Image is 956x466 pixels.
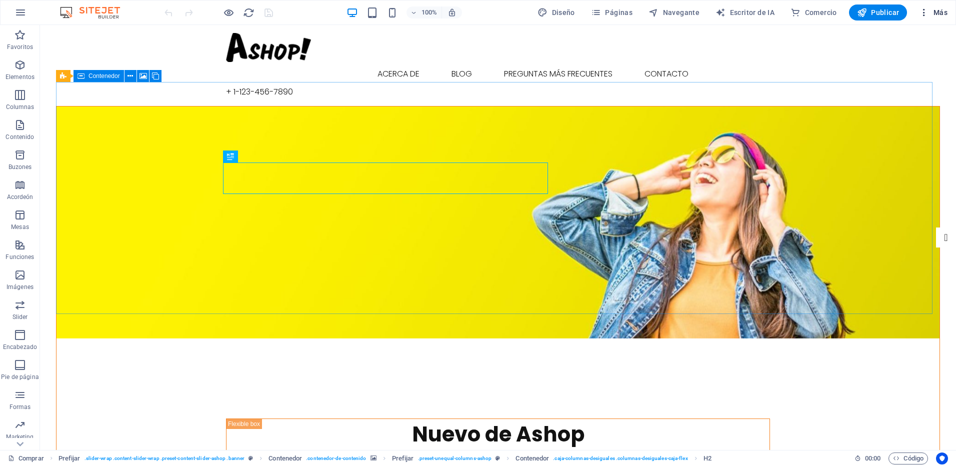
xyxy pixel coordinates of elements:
p: Contenido [5,133,34,141]
span: .caja-columnas-desiguales .columnas-desiguales-caja-flex [553,452,687,464]
h6: 100% [421,6,437,18]
span: 00 00 [865,452,880,464]
p: Elementos [5,73,34,81]
font: Publicar [871,8,899,16]
font: Comprar [18,452,44,464]
button: Más [915,4,951,20]
button: 100% [406,6,442,18]
font: Navegante [663,8,700,16]
img: Logotipo del editor [57,6,132,18]
p: Favoritos [7,43,33,51]
p: Mesas [11,223,29,231]
p: Encabezado [3,343,37,351]
i: This element is a customizable preset [495,455,500,461]
span: . slider-wrap .content-slider-wrap .preset-content-slider-ashop .banner [84,452,245,464]
span: Click to select. Double-click to edit [268,452,302,464]
font: Escritor de IA [730,8,775,16]
h6: Session time [854,452,881,464]
button: Código [888,452,928,464]
i: This element is a customizable preset [248,455,253,461]
p: Pie de página [1,373,38,381]
p: Acordeón [7,193,33,201]
span: .contenedor-de-contenido [306,452,366,464]
button: Escritor de IA [711,4,778,20]
button: recargar [242,6,254,18]
p: Buzones [8,163,32,171]
span: Click to select. Double-click to edit [392,452,414,464]
span: Click to select. Double-click to edit [58,452,80,464]
p: Funciones [5,253,34,261]
p: Marketing [6,433,33,441]
button: Publicar [849,4,907,20]
a: Click to cancel selection. Double-click to open Pages [8,452,44,464]
i: This element contains a background [370,455,376,461]
button: Click here to leave preview mode and continue editing [222,6,234,18]
font: Código [903,452,923,464]
span: Contenedor [88,73,120,79]
span: Click to select. Double-click to edit [515,452,549,464]
span: : [872,454,873,462]
nav: pan rallado [58,452,711,464]
span: . preset-unequal-columns-ashop [418,452,492,464]
button: Diseño [533,4,579,20]
button: Centrados en el usuario [936,452,948,464]
p: Formas [9,403,31,411]
font: Comercio [805,8,837,16]
button: Páginas [587,4,636,20]
i: Reload page [243,7,254,18]
i: On resize automatically adjust zoom level to fit chosen device. [447,8,456,17]
p: Imágenes [6,283,33,291]
button: Comercio [786,4,841,20]
font: Páginas [605,8,632,16]
p: Slider [12,313,28,321]
p: Columnas [6,103,34,111]
div: Design (Ctrl+Alt+Y) [533,4,579,20]
span: Click to select. Double-click to edit [703,452,711,464]
font: Más [933,8,947,16]
button: Navegante [644,4,703,20]
font: Diseño [552,8,575,16]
